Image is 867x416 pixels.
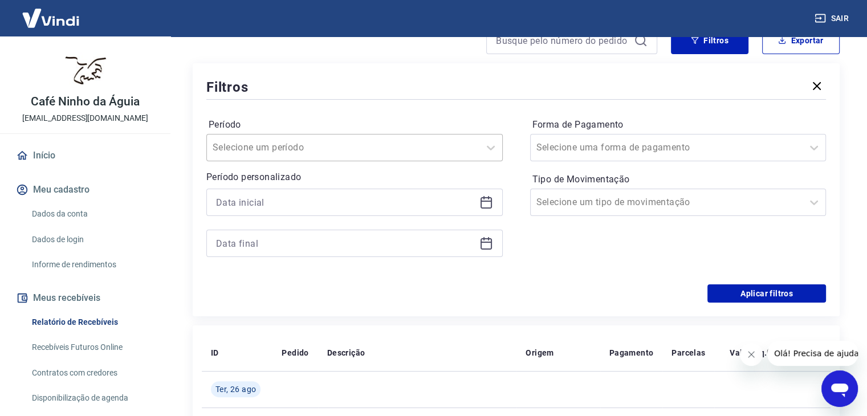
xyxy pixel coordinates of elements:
input: Data inicial [216,194,475,211]
a: Recebíveis Futuros Online [27,336,157,359]
a: Dados de login [27,228,157,251]
iframe: Botão para abrir a janela de mensagens [821,370,858,407]
button: Meu cadastro [14,177,157,202]
button: Filtros [671,27,748,54]
p: Pagamento [609,347,654,358]
a: Relatório de Recebíveis [27,311,157,334]
p: ID [211,347,219,358]
span: Ter, 26 ago [215,384,256,395]
input: Data final [216,235,475,252]
a: Disponibilização de agenda [27,386,157,410]
label: Tipo de Movimentação [532,173,824,186]
button: Sair [812,8,853,29]
p: Descrição [327,347,365,358]
p: [EMAIL_ADDRESS][DOMAIN_NAME] [22,112,148,124]
img: ba604deb-a2f5-4abf-9a05-6794b22d1353.jpeg [63,46,108,91]
p: Café Ninho da Águia [31,96,139,108]
button: Exportar [762,27,840,54]
a: Início [14,143,157,168]
h5: Filtros [206,78,249,96]
a: Dados da conta [27,202,157,226]
p: Pedido [282,347,308,358]
p: Valor Líq. [730,347,767,358]
img: Vindi [14,1,88,35]
label: Forma de Pagamento [532,118,824,132]
a: Informe de rendimentos [27,253,157,276]
p: Origem [526,347,553,358]
button: Meus recebíveis [14,286,157,311]
p: Período personalizado [206,170,503,184]
a: Contratos com credores [27,361,157,385]
button: Aplicar filtros [707,284,826,303]
span: Olá! Precisa de ajuda? [7,8,96,17]
input: Busque pelo número do pedido [496,32,629,49]
label: Período [209,118,500,132]
p: Parcelas [671,347,705,358]
iframe: Mensagem da empresa [767,341,858,366]
iframe: Fechar mensagem [740,343,763,366]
